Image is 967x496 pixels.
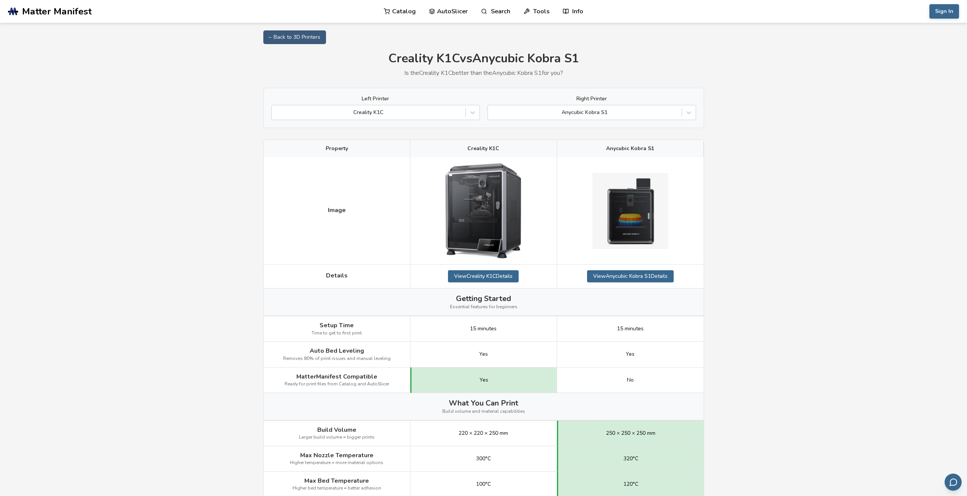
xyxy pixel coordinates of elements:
span: Build Volume [317,426,356,433]
span: Matter Manifest [22,6,92,17]
a: ← Back to 3D Printers [263,30,326,44]
span: Property [326,146,348,152]
input: Anycubic Kobra S1 [492,109,493,116]
span: Max Bed Temperature [304,477,369,484]
p: Is the Creality K1C better than the Anycubic Kobra S1 for you? [263,70,704,76]
img: Anycubic Kobra S1 [592,173,668,249]
span: What You Can Print [449,399,518,407]
button: Sign In [929,4,959,19]
span: Creality K1C [467,146,499,152]
span: Time to get to first print [312,331,362,336]
button: Send feedback via email [945,474,962,491]
h1: Creality K1C vs Anycubic Kobra S1 [263,52,704,66]
a: ViewCreality K1CDetails [448,270,519,282]
span: Ready for print files from Catalog and AutoSlicer [285,382,389,387]
span: Yes [626,351,635,357]
label: Left Printer [271,96,480,102]
span: 15 minutes [617,326,644,332]
span: Removes 80% of print issues and manual leveling [283,356,391,361]
img: Creality K1C [445,163,521,258]
span: MatterManifest Compatible [296,373,377,380]
span: Setup Time [320,322,354,329]
span: Larger build volume = bigger prints [299,435,375,440]
span: 320°C [624,456,638,462]
span: 100°C [476,481,491,487]
input: Creality K1C [275,109,277,116]
a: ViewAnycubic Kobra S1Details [587,270,674,282]
span: Getting Started [456,294,511,303]
span: Details [326,272,348,279]
span: 15 minutes [470,326,497,332]
span: Higher temperature = more material options [290,460,383,466]
span: 300°C [476,456,491,462]
span: Auto Bed Leveling [310,347,364,354]
span: No [627,377,634,383]
label: Right Printer [487,96,696,102]
span: Yes [479,351,488,357]
span: Yes [480,377,488,383]
span: Higher bed temperature = better adhesion [293,486,381,491]
span: Essential features for beginners [450,304,518,310]
span: Image [328,207,346,214]
span: 120°C [624,481,638,487]
span: Build volume and material capabilities [442,409,525,414]
span: 220 × 220 × 250 mm [459,430,508,436]
span: 250 × 250 × 250 mm [606,430,655,436]
span: Max Nozzle Temperature [300,452,374,459]
span: Anycubic Kobra S1 [606,146,654,152]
